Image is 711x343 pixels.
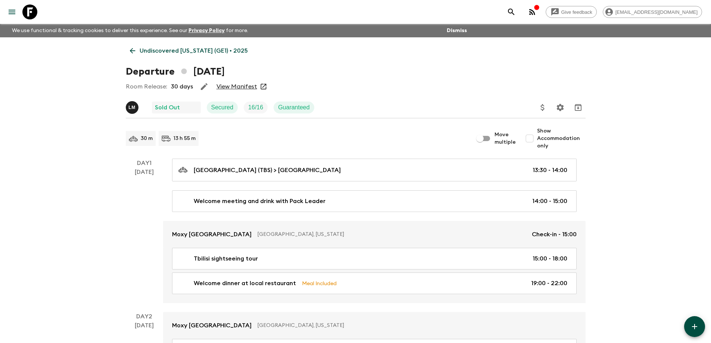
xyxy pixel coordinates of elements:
button: Archive (Completed, Cancelled or Unsynced Departures only) [571,100,586,115]
span: Show Accommodation only [537,127,586,150]
a: Privacy Policy [188,28,225,33]
a: Tbilisi sightseeing tour15:00 - 18:00 [172,248,577,269]
span: Give feedback [557,9,596,15]
button: Update Price, Early Bird Discount and Costs [535,100,550,115]
div: Secured [207,102,238,113]
a: Welcome meeting and drink with Pack Leader14:00 - 15:00 [172,190,577,212]
p: Room Release: [126,82,167,91]
p: Moxy [GEOGRAPHIC_DATA] [172,321,252,330]
p: 30 m [141,135,153,142]
div: [DATE] [135,168,154,303]
a: Undiscovered [US_STATE] (GE1) • 2025 [126,43,252,58]
p: Tbilisi sightseeing tour [194,254,258,263]
div: [EMAIL_ADDRESS][DOMAIN_NAME] [603,6,702,18]
p: 16 / 16 [248,103,263,112]
button: Settings [553,100,568,115]
a: Give feedback [546,6,597,18]
p: 19:00 - 22:00 [531,279,567,288]
a: Welcome dinner at local restaurantMeal Included19:00 - 22:00 [172,272,577,294]
p: 30 days [171,82,193,91]
button: Dismiss [445,25,469,36]
p: [GEOGRAPHIC_DATA], [US_STATE] [258,231,526,238]
button: search adventures [504,4,519,19]
p: 14:00 - 15:00 [532,197,567,206]
p: Moxy [GEOGRAPHIC_DATA] [172,230,252,239]
p: Meal Included [302,279,337,287]
p: 13:30 - 14:00 [533,166,567,175]
a: Moxy [GEOGRAPHIC_DATA][GEOGRAPHIC_DATA], [US_STATE] [163,312,586,339]
p: Undiscovered [US_STATE] (GE1) • 2025 [140,46,248,55]
p: Welcome meeting and drink with Pack Leader [194,197,325,206]
a: Moxy [GEOGRAPHIC_DATA][GEOGRAPHIC_DATA], [US_STATE]Check-in - 15:00 [163,221,586,248]
p: 13 h 55 m [174,135,196,142]
p: L M [128,105,135,110]
span: [EMAIL_ADDRESS][DOMAIN_NAME] [611,9,702,15]
div: Trip Fill [244,102,268,113]
a: View Manifest [216,83,257,90]
span: Move multiple [495,131,516,146]
p: Secured [211,103,234,112]
p: [GEOGRAPHIC_DATA], [US_STATE] [258,322,571,329]
p: Welcome dinner at local restaurant [194,279,296,288]
span: Luka Mamniashvili [126,103,140,109]
button: LM [126,101,140,114]
p: 15:00 - 18:00 [533,254,567,263]
button: menu [4,4,19,19]
p: [GEOGRAPHIC_DATA] (TBS) > [GEOGRAPHIC_DATA] [194,166,341,175]
p: We use functional & tracking cookies to deliver this experience. See our for more. [9,24,251,37]
p: Guaranteed [278,103,310,112]
a: [GEOGRAPHIC_DATA] (TBS) > [GEOGRAPHIC_DATA]13:30 - 14:00 [172,159,577,181]
p: Sold Out [155,103,180,112]
p: Day 1 [126,159,163,168]
h1: Departure [DATE] [126,64,225,79]
p: Day 2 [126,312,163,321]
p: Check-in - 15:00 [532,230,577,239]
